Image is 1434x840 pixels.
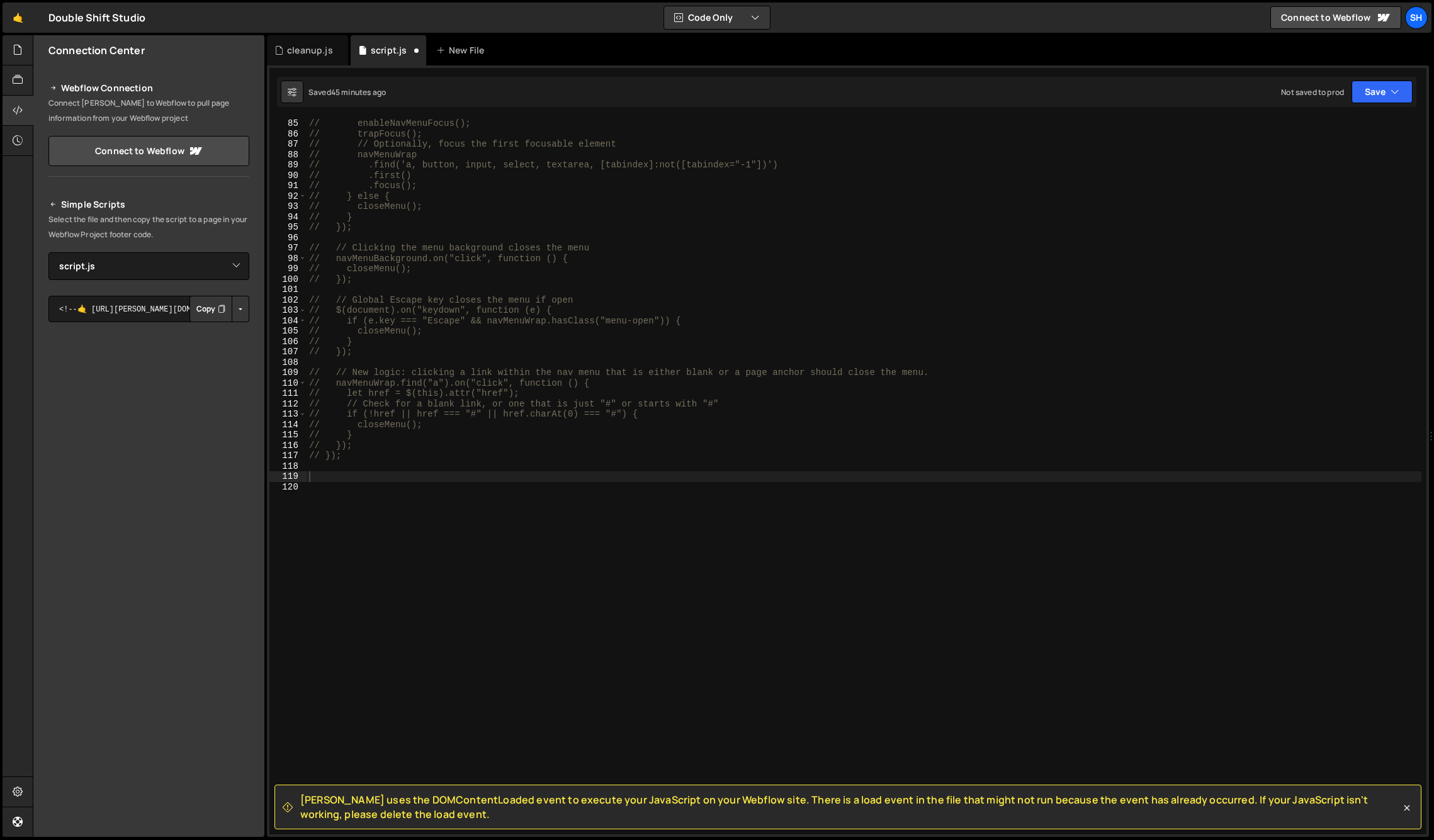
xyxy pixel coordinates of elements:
div: 90 [269,171,307,181]
div: 113 [269,409,307,420]
div: Double Shift Studio [48,10,145,25]
div: 86 [269,129,307,140]
div: 105 [269,326,307,337]
div: 97 [269,243,307,254]
div: 115 [269,430,307,440]
div: 118 [269,461,307,472]
div: Not saved to prod [1281,87,1344,98]
button: Save [1352,81,1413,103]
div: 100 [269,274,307,285]
div: cleanup.js [287,44,333,57]
a: Connect to Webflow [1270,6,1401,29]
div: 45 minutes ago [331,87,386,98]
div: 111 [269,388,307,399]
div: 109 [269,367,307,378]
div: 104 [269,316,307,327]
div: 101 [269,284,307,295]
a: 🤙 [3,3,33,33]
div: 106 [269,337,307,347]
div: New File [436,44,489,57]
div: 91 [269,181,307,191]
div: 108 [269,357,307,368]
div: 119 [269,471,307,482]
a: Connect to Webflow [48,136,249,166]
span: [PERSON_NAME] uses the DOMContentLoaded event to execute your JavaScript on your Webflow site. Th... [300,793,1401,821]
div: 92 [269,191,307,202]
textarea: <!--🤙 [URL][PERSON_NAME][DOMAIN_NAME]> <script>document.addEventListener("DOMContentLoaded", func... [48,296,249,322]
div: 117 [269,451,307,461]
div: Button group with nested dropdown [189,296,249,322]
div: 93 [269,201,307,212]
button: Code Only [664,6,770,29]
div: Saved [308,87,386,98]
div: 112 [269,399,307,410]
div: 95 [269,222,307,233]
div: 89 [269,160,307,171]
div: 87 [269,139,307,150]
div: 99 [269,264,307,274]
div: 103 [269,305,307,316]
div: script.js [371,44,407,57]
div: 114 [269,420,307,430]
a: Sh [1405,6,1428,29]
button: Copy [189,296,232,322]
div: 85 [269,118,307,129]
iframe: YouTube video player [48,343,251,456]
div: 96 [269,233,307,244]
div: 88 [269,150,307,160]
div: 102 [269,295,307,306]
h2: Simple Scripts [48,197,249,212]
div: 98 [269,254,307,264]
div: 120 [269,482,307,493]
iframe: YouTube video player [48,464,251,578]
div: 107 [269,347,307,357]
div: 110 [269,378,307,389]
p: Connect [PERSON_NAME] to Webflow to pull page information from your Webflow project [48,96,249,126]
h2: Webflow Connection [48,81,249,96]
p: Select the file and then copy the script to a page in your Webflow Project footer code. [48,212,249,242]
div: 94 [269,212,307,223]
h2: Connection Center [48,43,145,57]
div: 116 [269,440,307,451]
